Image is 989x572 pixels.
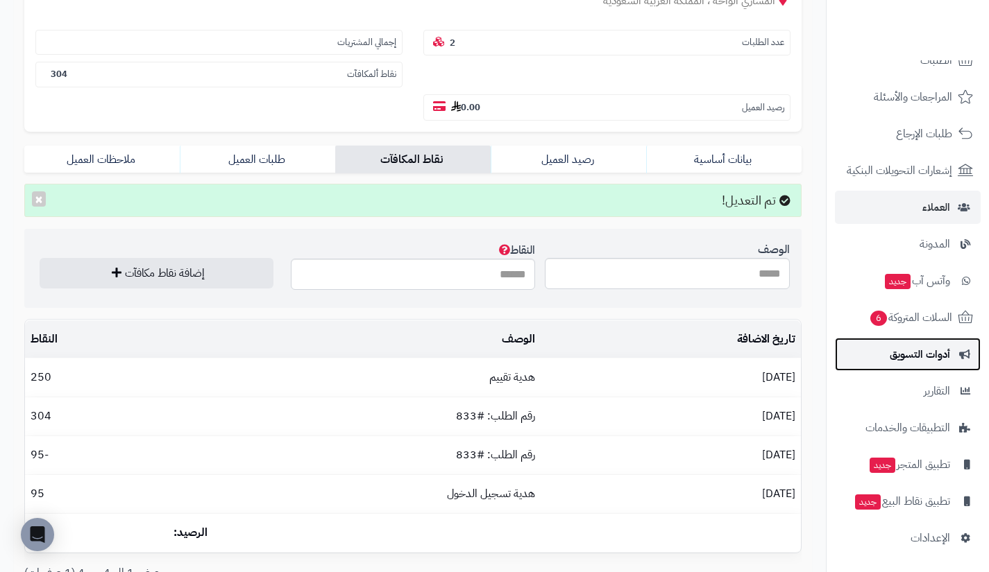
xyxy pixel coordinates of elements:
a: تطبيق نقاط البيعجديد [835,485,981,518]
td: رقم الطلب: #833 [168,436,540,474]
span: إشعارات التحويلات البنكية [847,161,952,180]
td: -95 [25,436,168,474]
label: الوصف [758,236,790,258]
td: 95 [25,475,168,513]
b: 0.00 [451,101,480,114]
small: عدد الطلبات [742,36,784,49]
a: المراجعات والأسئلة [835,80,981,114]
a: بيانات أساسية [646,146,802,173]
small: إجمالي المشتريات [337,36,396,49]
span: الإعدادات [911,528,950,548]
td: [DATE] [541,475,801,513]
a: المدونة [835,227,981,261]
td: الوصف [168,320,540,358]
b: 304 [51,67,67,80]
span: النقاط [496,242,535,259]
a: وآتس آبجديد [835,264,981,297]
button: × [32,191,46,207]
td: 554 [25,514,168,552]
td: تاريخ الاضافة [541,320,801,358]
td: 304 [25,397,168,435]
span: العملاء [922,198,950,217]
span: جديد [855,494,881,510]
td: رقم الطلب: #833 [168,397,540,435]
a: نقاط المكافآت [335,146,491,173]
b: 2 [450,36,455,49]
span: المدونة [920,234,950,254]
span: جديد [885,274,911,289]
a: الإعدادات [835,521,981,555]
small: نقاط ألمكافآت [347,68,396,81]
td: [DATE] [541,397,801,435]
a: العملاء [835,191,981,224]
b: الرصيد: [174,524,208,541]
td: هدية تقييم [168,358,540,397]
a: رصيد العميل [491,146,646,173]
td: [DATE] [541,358,801,397]
img: logo-2.png [895,39,976,68]
a: طلبات الإرجاع [835,117,981,150]
a: إشعارات التحويلات البنكية [835,154,981,187]
span: 6 [870,311,887,326]
a: التطبيقات والخدمات [835,411,981,444]
span: المراجعات والأسئلة [874,87,952,107]
a: طلبات العميل [180,146,335,173]
a: الطلبات [835,44,981,77]
span: أدوات التسويق [890,345,950,364]
span: طلبات الإرجاع [896,124,952,144]
span: السلات المتروكة [869,308,952,327]
td: 250 [25,358,168,397]
td: النقاط [25,320,168,358]
a: السلات المتروكة6 [835,301,981,334]
td: [DATE] [541,436,801,474]
a: تطبيق المتجرجديد [835,448,981,481]
a: التقارير [835,374,981,408]
a: ملاحظات العميل [24,146,180,173]
span: تطبيق المتجر [868,455,950,474]
button: إضافة نقاط مكافآت [40,258,273,288]
span: جديد [870,458,895,473]
small: رصيد العميل [742,101,784,114]
a: أدوات التسويق [835,338,981,371]
span: وآتس آب [884,271,950,291]
span: التقارير [924,381,950,401]
div: Open Intercom Messenger [21,518,54,551]
span: الطلبات [920,51,952,70]
td: هدية تسجيل الدخول [168,475,540,513]
div: تم التعديل! [24,184,802,217]
span: التطبيقات والخدمات [865,418,950,437]
span: تطبيق نقاط البيع [854,492,950,511]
